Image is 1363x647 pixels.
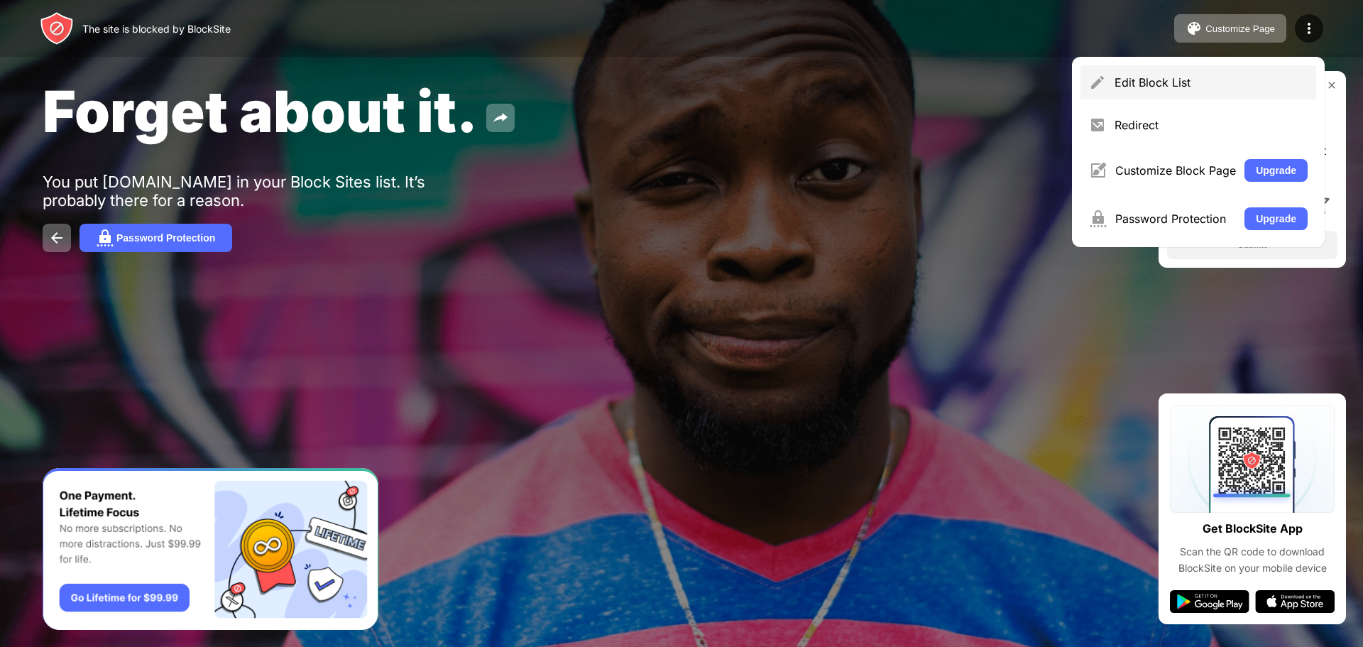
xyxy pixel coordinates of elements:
[1203,518,1303,539] div: Get BlockSite App
[43,173,481,210] div: You put [DOMAIN_NAME] in your Block Sites list. It’s probably there for a reason.
[492,109,509,126] img: share.svg
[1115,212,1236,226] div: Password Protection
[43,77,478,146] span: Forget about it.
[1244,159,1308,182] button: Upgrade
[1089,74,1106,91] img: menu-pencil.svg
[48,229,65,246] img: back.svg
[1089,210,1107,227] img: menu-password.svg
[1205,23,1275,34] div: Customize Page
[1089,116,1106,134] img: menu-redirect.svg
[82,23,231,35] div: The site is blocked by BlockSite
[1115,163,1236,178] div: Customize Block Page
[1301,20,1318,37] img: menu-icon.svg
[1174,14,1286,43] button: Customize Page
[1186,20,1203,37] img: pallet.svg
[1170,405,1335,513] img: qrcode.svg
[43,468,378,631] iframe: Banner
[1115,118,1308,132] div: Redirect
[116,232,215,244] div: Password Protection
[1170,544,1335,576] div: Scan the QR code to download BlockSite on your mobile device
[1170,590,1249,613] img: google-play.svg
[80,224,232,252] button: Password Protection
[1255,590,1335,613] img: app-store.svg
[1244,207,1308,230] button: Upgrade
[1089,162,1107,179] img: menu-customize.svg
[1115,75,1308,89] div: Edit Block List
[1326,80,1337,91] img: rate-us-close.svg
[40,11,74,45] img: header-logo.svg
[97,229,114,246] img: password.svg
